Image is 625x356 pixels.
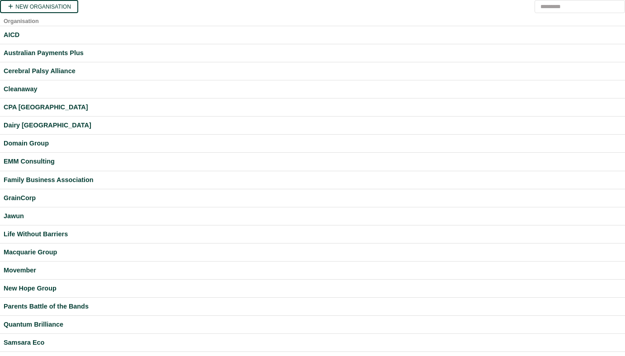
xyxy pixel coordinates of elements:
[4,84,621,94] a: Cleanaway
[4,30,621,40] a: AICD
[4,337,621,348] a: Samsara Eco
[4,229,621,239] a: Life Without Barriers
[4,301,621,312] a: Parents Battle of the Bands
[4,211,621,221] a: Jawun
[4,156,621,167] a: EMM Consulting
[4,120,621,131] a: Dairy [GEOGRAPHIC_DATA]
[4,283,621,294] a: New Hope Group
[4,193,621,203] a: GrainCorp
[4,138,621,149] a: Domain Group
[4,66,621,76] a: Cerebral Palsy Alliance
[4,48,621,58] a: Australian Payments Plus
[4,102,621,112] a: CPA [GEOGRAPHIC_DATA]
[4,175,621,185] a: Family Business Association
[4,319,621,330] a: Quantum Brilliance
[4,265,621,276] a: Movember
[4,247,621,258] a: Macquarie Group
